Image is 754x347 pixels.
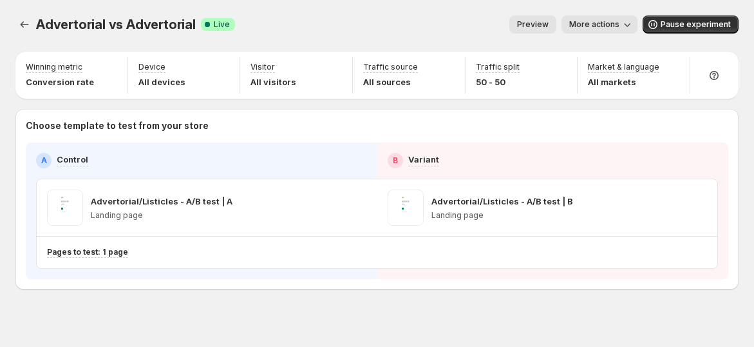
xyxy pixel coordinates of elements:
[138,62,165,72] p: Device
[91,195,232,208] p: Advertorial/Listicles - A/B test | A
[517,19,549,30] span: Preview
[138,75,185,88] p: All devices
[431,210,573,221] p: Landing page
[476,62,520,72] p: Traffic split
[363,75,418,88] p: All sources
[57,153,88,166] p: Control
[47,247,128,257] p: Pages to test: 1 page
[214,19,230,30] span: Live
[250,75,296,88] p: All visitors
[476,75,520,88] p: 50 - 50
[408,153,439,166] p: Variant
[661,19,731,30] span: Pause experiment
[588,75,659,88] p: All markets
[388,190,424,226] img: Advertorial/Listicles - A/B test | B
[26,75,94,88] p: Conversion rate
[26,119,728,132] p: Choose template to test from your store
[509,15,556,34] button: Preview
[26,62,82,72] p: Winning metric
[643,15,739,34] button: Pause experiment
[431,195,573,208] p: Advertorial/Listicles - A/B test | B
[569,19,619,30] span: More actions
[36,17,196,32] span: Advertorial vs Advertorial
[393,155,398,166] h2: B
[47,190,83,226] img: Advertorial/Listicles - A/B test | A
[561,15,637,34] button: More actions
[15,15,33,34] button: Experiments
[91,210,232,221] p: Landing page
[250,62,275,72] p: Visitor
[363,62,418,72] p: Traffic source
[588,62,659,72] p: Market & language
[41,155,47,166] h2: A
